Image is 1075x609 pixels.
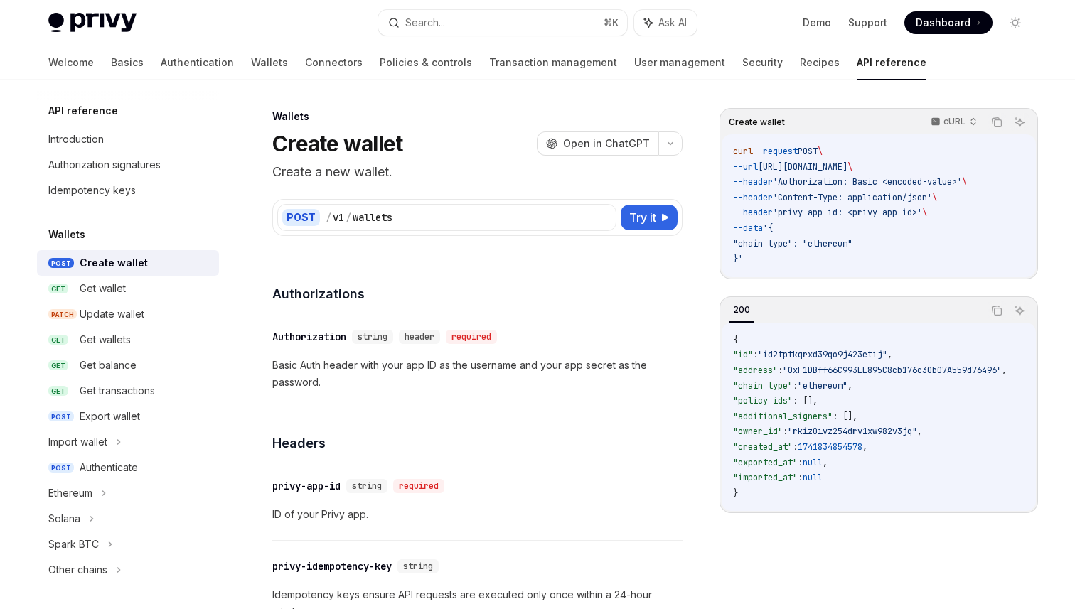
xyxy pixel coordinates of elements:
[37,352,219,378] a: GETGet balance
[37,327,219,352] a: GETGet wallets
[48,510,80,527] div: Solana
[563,136,650,151] span: Open in ChatGPT
[773,192,932,203] span: 'Content-Type: application/json'
[733,176,773,188] span: --header
[758,349,887,360] span: "id2tptkqrxd39qo9j423etij"
[793,380,798,392] span: :
[48,309,77,320] span: PATCH
[272,433,683,453] h4: Headers
[733,365,778,376] span: "address"
[847,380,852,392] span: ,
[405,331,434,343] span: header
[446,330,497,344] div: required
[783,365,1002,376] span: "0xF1DBff66C993EE895C8cb176c30b07A559d76496"
[161,45,234,80] a: Authentication
[932,192,937,203] span: \
[733,426,783,437] span: "owner_id"
[733,192,773,203] span: --header
[80,280,126,297] div: Get wallet
[1010,113,1029,131] button: Ask AI
[37,301,219,327] a: PATCHUpdate wallet
[923,110,983,134] button: cURL
[634,10,697,36] button: Ask AI
[333,210,344,225] div: v1
[305,45,363,80] a: Connectors
[80,254,148,271] div: Create wallet
[393,479,444,493] div: required
[272,131,402,156] h1: Create wallet
[326,210,331,225] div: /
[1010,301,1029,320] button: Ask AI
[833,411,857,422] span: : [],
[904,11,993,34] a: Dashboard
[80,357,137,374] div: Get balance
[733,411,833,422] span: "additional_signers"
[798,457,803,468] span: :
[37,378,219,404] a: GETGet transactions
[803,457,823,468] span: null
[48,485,92,502] div: Ethereum
[48,45,94,80] a: Welcome
[922,207,927,218] span: \
[733,441,793,453] span: "created_at"
[753,146,798,157] span: --request
[405,14,445,31] div: Search...
[537,131,658,156] button: Open in ChatGPT
[272,357,683,391] p: Basic Auth header with your app ID as the username and your app secret as the password.
[658,16,687,30] span: Ask AI
[823,457,828,468] span: ,
[1004,11,1027,34] button: Toggle dark mode
[48,411,74,422] span: POST
[272,284,683,303] h4: Authorizations
[489,45,617,80] a: Transaction management
[111,45,144,80] a: Basics
[783,426,788,437] span: :
[272,506,683,523] p: ID of your Privy app.
[753,349,758,360] span: :
[80,408,140,425] div: Export wallet
[773,176,962,188] span: 'Authorization: Basic <encoded-value>'
[251,45,288,80] a: Wallets
[378,10,627,36] button: Search...⌘K
[773,207,922,218] span: 'privy-app-id: <privy-app-id>'
[380,45,472,80] a: Policies & controls
[887,349,892,360] span: ,
[848,16,887,30] a: Support
[862,441,867,453] span: ,
[48,226,85,243] h5: Wallets
[358,331,387,343] span: string
[962,176,967,188] span: \
[48,463,74,473] span: POST
[758,161,847,173] span: [URL][DOMAIN_NAME]
[803,16,831,30] a: Demo
[37,152,219,178] a: Authorization signatures
[733,161,758,173] span: --url
[798,146,818,157] span: POST
[793,395,818,406] span: : [],
[272,330,346,344] div: Authorization
[621,205,678,230] button: Try it
[48,536,99,553] div: Spark BTC
[798,380,847,392] span: "ethereum"
[729,117,785,128] span: Create wallet
[352,480,382,492] span: string
[80,382,155,399] div: Get transactions
[798,441,862,453] span: 1741834854578
[803,472,823,483] span: null
[48,13,137,33] img: light logo
[733,487,738,499] span: }
[272,109,683,124] div: Wallets
[788,426,917,437] span: "rkiz0ivz254drv1xw982v3jq"
[48,102,118,119] h5: API reference
[48,360,68,371] span: GET
[282,209,320,226] div: POST
[48,131,104,148] div: Introduction
[847,161,852,173] span: \
[917,426,922,437] span: ,
[272,479,341,493] div: privy-app-id
[37,404,219,429] a: POSTExport wallet
[733,146,753,157] span: curl
[80,306,144,323] div: Update wallet
[403,561,433,572] span: string
[733,457,798,468] span: "exported_at"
